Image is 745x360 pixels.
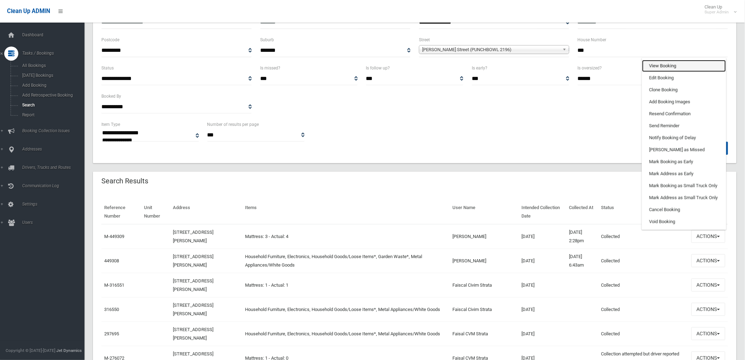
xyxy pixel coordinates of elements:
td: [DATE] [519,224,566,249]
span: [PERSON_NAME] Street (PUNCHBOWL 2196) [422,45,560,54]
td: [DATE] [519,273,566,297]
a: [PERSON_NAME] as Missed [642,144,726,156]
label: Street [419,36,430,44]
span: Communication Log [20,183,90,188]
span: Clean Up ADMIN [7,8,50,14]
td: Collected [598,224,689,249]
strong: Jet Dynamics [56,348,82,353]
span: Tasks / Bookings [20,51,90,56]
th: Reference Number [101,200,142,224]
a: 449308 [104,258,119,263]
span: Add Retrospective Booking [20,93,84,98]
a: Add Booking Images [642,96,726,108]
span: Booking Collection Issues [20,128,90,133]
a: Mark Address as Early [642,168,726,180]
td: Household Furniture, Electronics, Household Goods/Loose Items*, Metal Appliances/White Goods [242,322,450,346]
label: Status [101,64,114,72]
label: Is follow up? [366,64,390,72]
td: [DATE] 2:28pm [566,224,598,249]
td: Collected [598,297,689,322]
span: Copyright © [DATE]-[DATE] [6,348,55,353]
button: Actions [691,303,725,316]
span: Users [20,220,90,225]
td: [DATE] [519,322,566,346]
td: [DATE] [519,297,566,322]
td: [PERSON_NAME] [450,249,519,273]
a: Resend Confirmation [642,108,726,120]
button: Actions [691,327,725,340]
label: Is missed? [260,64,280,72]
td: Collected [598,249,689,273]
a: Send Reminder [642,120,726,132]
span: Search [20,103,84,108]
th: Status [598,200,689,224]
a: [STREET_ADDRESS][PERSON_NAME] [173,254,214,268]
span: Addresses [20,147,90,152]
label: Suburb [260,36,274,44]
td: Mattress: 3 - Actual: 4 [242,224,450,249]
td: Collected [598,322,689,346]
th: User Name [450,200,519,224]
a: Mark Booking as Small Truck Only [642,180,726,192]
small: Super Admin [705,10,729,15]
span: Report [20,112,84,117]
label: Item Type [101,121,120,128]
td: Mattress: 1 - Actual: 1 [242,273,450,297]
a: [STREET_ADDRESS][PERSON_NAME] [173,327,214,341]
a: Cancel Booking [642,204,726,216]
td: Household Furniture, Electronics, Household Goods/Loose Items*, Garden Waste*, Metal Appliances/W... [242,249,450,273]
th: Unit Number [142,200,170,224]
button: Actions [691,279,725,292]
th: Address [170,200,243,224]
a: [STREET_ADDRESS][PERSON_NAME] [173,303,214,316]
a: M-449309 [104,234,124,239]
td: [DATE] 6:43am [566,249,598,273]
button: Actions [691,254,725,267]
td: Collected [598,273,689,297]
a: Clone Booking [642,84,726,96]
button: Actions [691,230,725,243]
span: Add Booking [20,83,84,88]
a: Notify Booking of Delay [642,132,726,144]
th: Collected At [566,200,598,224]
span: Drivers, Trucks and Routes [20,165,90,170]
label: Is early? [472,64,487,72]
th: Items [242,200,450,224]
a: 297695 [104,331,119,336]
a: [STREET_ADDRESS][PERSON_NAME] [173,278,214,292]
td: Faiscal Civim Strata [450,297,519,322]
span: Dashboard [20,32,90,37]
label: House Number [578,36,607,44]
a: Mark Address as Small Truck Only [642,192,726,204]
span: All Bookings [20,63,84,68]
span: Clean Up [701,4,736,15]
a: Mark Booking as Early [642,156,726,168]
a: M-316551 [104,282,124,288]
header: Search Results [93,174,157,188]
td: [DATE] [519,249,566,273]
span: [DATE] Bookings [20,73,84,78]
label: Number of results per page [207,121,259,128]
a: Edit Booking [642,72,726,84]
td: Faiscal Civim Strata [450,273,519,297]
span: Settings [20,202,90,207]
a: 316550 [104,307,119,312]
a: View Booking [642,60,726,72]
a: Void Booking [642,216,726,228]
label: Postcode [101,36,119,44]
label: Booked By [101,92,121,100]
th: Intended Collection Date [519,200,566,224]
td: Household Furniture, Electronics, Household Goods/Loose Items*, Metal Appliances/White Goods [242,297,450,322]
a: [STREET_ADDRESS][PERSON_NAME] [173,230,214,243]
td: Faisal CVM Strata [450,322,519,346]
label: Is oversized? [578,64,602,72]
td: [PERSON_NAME] [450,224,519,249]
